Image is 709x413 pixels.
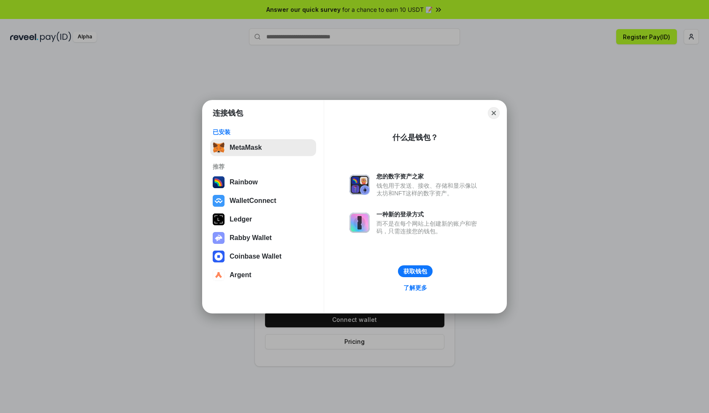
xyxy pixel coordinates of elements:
[210,192,316,209] button: WalletConnect
[488,107,500,119] button: Close
[349,213,370,233] img: svg+xml,%3Csvg%20xmlns%3D%22http%3A%2F%2Fwww.w3.org%2F2000%2Fsvg%22%20fill%3D%22none%22%20viewBox...
[398,265,433,277] button: 获取钱包
[230,178,258,186] div: Rainbow
[349,175,370,195] img: svg+xml,%3Csvg%20xmlns%3D%22http%3A%2F%2Fwww.w3.org%2F2000%2Fsvg%22%20fill%3D%22none%22%20viewBox...
[376,220,481,235] div: 而不是在每个网站上创建新的账户和密码，只需连接您的钱包。
[213,269,225,281] img: svg+xml,%3Csvg%20width%3D%2228%22%20height%3D%2228%22%20viewBox%3D%220%200%2028%2028%22%20fill%3D...
[210,229,316,246] button: Rabby Wallet
[230,144,262,151] div: MetaMask
[210,248,316,265] button: Coinbase Wallet
[213,213,225,225] img: svg+xml,%3Csvg%20xmlns%3D%22http%3A%2F%2Fwww.w3.org%2F2000%2Fsvg%22%20width%3D%2228%22%20height%3...
[376,211,481,218] div: 一种新的登录方式
[213,142,225,154] img: svg+xml,%3Csvg%20fill%3D%22none%22%20height%3D%2233%22%20viewBox%3D%220%200%2035%2033%22%20width%...
[213,251,225,262] img: svg+xml,%3Csvg%20width%3D%2228%22%20height%3D%2228%22%20viewBox%3D%220%200%2028%2028%22%20fill%3D...
[213,176,225,188] img: svg+xml,%3Csvg%20width%3D%22120%22%20height%3D%22120%22%20viewBox%3D%220%200%20120%20120%22%20fil...
[213,232,225,244] img: svg+xml,%3Csvg%20xmlns%3D%22http%3A%2F%2Fwww.w3.org%2F2000%2Fsvg%22%20fill%3D%22none%22%20viewBox...
[230,253,281,260] div: Coinbase Wallet
[213,195,225,207] img: svg+xml,%3Csvg%20width%3D%2228%22%20height%3D%2228%22%20viewBox%3D%220%200%2028%2028%22%20fill%3D...
[210,267,316,283] button: Argent
[210,211,316,228] button: Ledger
[403,267,427,275] div: 获取钱包
[213,163,314,170] div: 推荐
[230,271,252,279] div: Argent
[376,173,481,180] div: 您的数字资产之家
[213,128,314,136] div: 已安装
[392,132,438,143] div: 什么是钱包？
[403,284,427,292] div: 了解更多
[230,216,252,223] div: Ledger
[230,234,272,242] div: Rabby Wallet
[398,282,432,293] a: 了解更多
[210,139,316,156] button: MetaMask
[230,197,276,205] div: WalletConnect
[210,174,316,191] button: Rainbow
[376,182,481,197] div: 钱包用于发送、接收、存储和显示像以太坊和NFT这样的数字资产。
[213,108,243,118] h1: 连接钱包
